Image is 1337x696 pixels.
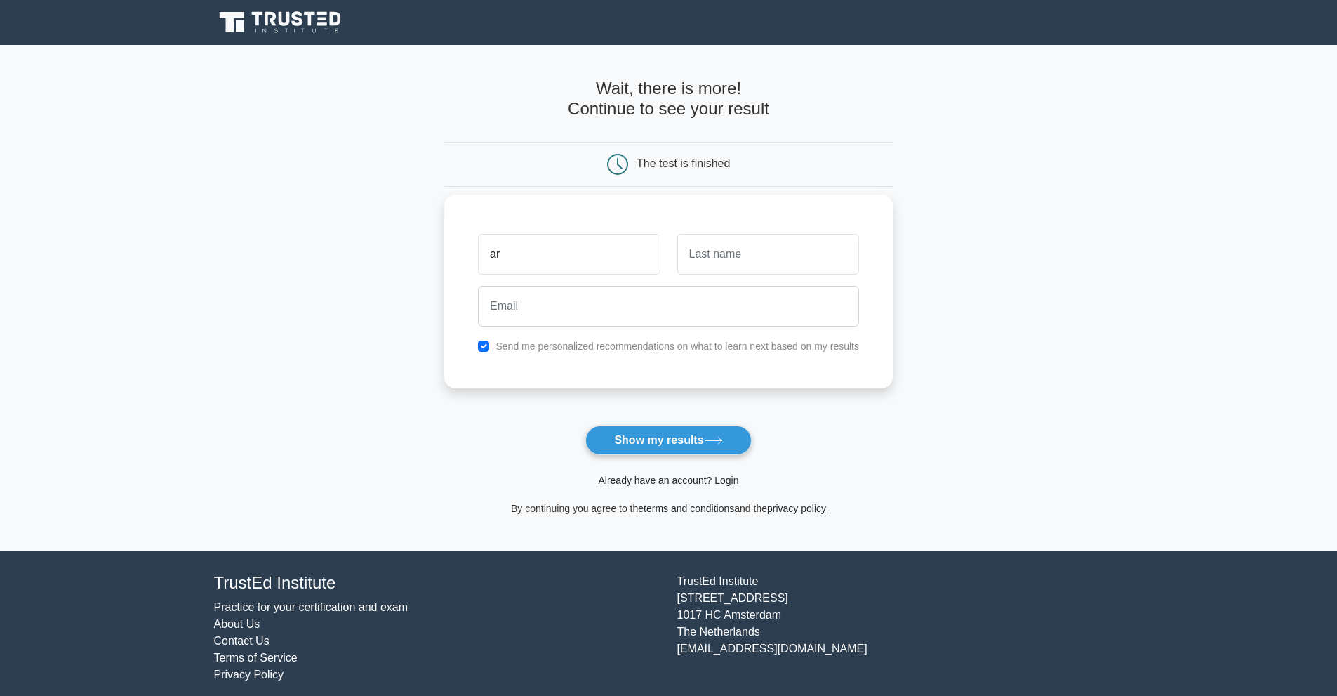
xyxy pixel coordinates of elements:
[214,669,284,681] a: Privacy Policy
[214,618,260,630] a: About Us
[677,234,859,275] input: Last name
[598,475,738,486] a: Already have an account? Login
[478,286,859,327] input: Email
[214,635,270,647] a: Contact Us
[644,503,734,514] a: terms and conditions
[585,426,751,455] button: Show my results
[495,341,859,352] label: Send me personalized recommendations on what to learn next based on my results
[436,500,901,517] div: By continuing you agree to the and the
[637,157,730,169] div: The test is finished
[214,652,298,664] a: Terms of Service
[214,573,660,593] h4: TrustEd Institute
[214,601,408,613] a: Practice for your certification and exam
[444,79,893,119] h4: Wait, there is more! Continue to see your result
[767,503,826,514] a: privacy policy
[478,234,660,275] input: First name
[669,573,1132,683] div: TrustEd Institute [STREET_ADDRESS] 1017 HC Amsterdam The Netherlands [EMAIL_ADDRESS][DOMAIN_NAME]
